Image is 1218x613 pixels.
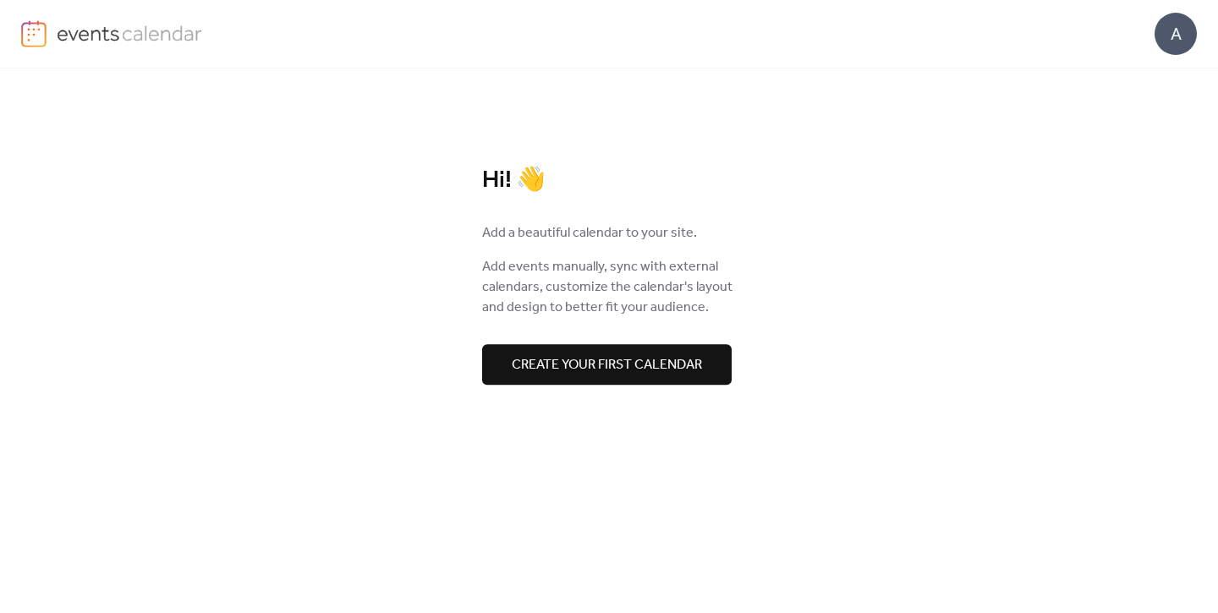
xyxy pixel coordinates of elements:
[21,20,47,47] img: logo
[482,166,736,195] div: Hi! 👋
[1155,13,1197,55] div: A
[512,355,702,375] span: Create your first calendar
[482,344,732,385] button: Create your first calendar
[482,257,736,318] span: Add events manually, sync with external calendars, customize the calendar's layout and design to ...
[482,223,697,244] span: Add a beautiful calendar to your site.
[57,20,203,46] img: logo-type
